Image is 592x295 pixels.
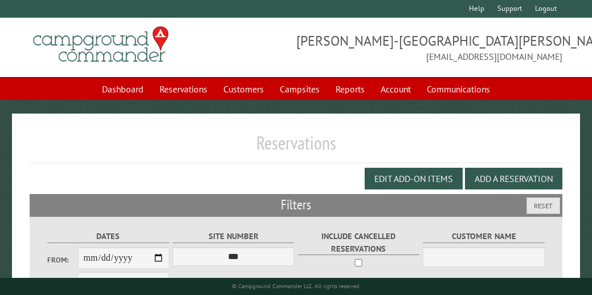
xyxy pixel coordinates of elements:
[365,168,463,189] button: Edit Add-on Items
[329,78,371,100] a: Reports
[526,197,560,214] button: Reset
[232,282,361,290] small: © Campground Commander LLC. All rights reserved.
[298,230,419,255] label: Include Cancelled Reservations
[173,230,294,243] label: Site Number
[296,31,563,63] span: [PERSON_NAME]-[GEOGRAPHIC_DATA][PERSON_NAME] [EMAIL_ADDRESS][DOMAIN_NAME]
[30,194,562,216] h2: Filters
[465,168,562,189] button: Add a Reservation
[273,78,326,100] a: Campsites
[217,78,271,100] a: Customers
[153,78,214,100] a: Reservations
[47,230,169,243] label: Dates
[47,254,77,265] label: From:
[420,78,497,100] a: Communications
[30,22,172,67] img: Campground Commander
[95,78,150,100] a: Dashboard
[374,78,418,100] a: Account
[30,132,562,163] h1: Reservations
[423,230,544,243] label: Customer Name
